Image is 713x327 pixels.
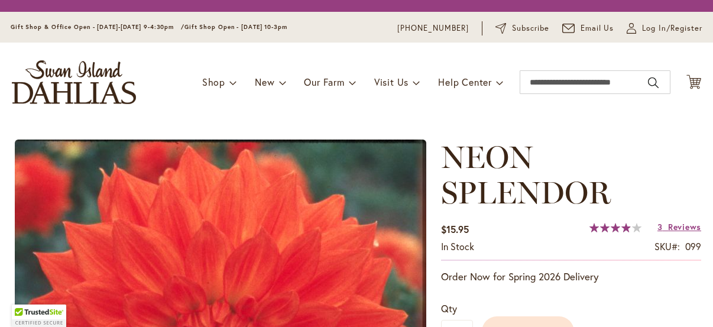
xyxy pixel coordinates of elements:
span: Shop [202,76,225,88]
span: Gift Shop Open - [DATE] 10-3pm [184,23,287,31]
div: Availability [441,240,474,254]
a: [PHONE_NUMBER] [397,22,469,34]
span: Subscribe [512,22,549,34]
a: Log In/Register [627,22,702,34]
span: Email Us [581,22,614,34]
a: store logo [12,60,136,104]
span: $15.95 [441,223,469,235]
span: Our Farm [304,76,344,88]
span: In stock [441,240,474,252]
span: Reviews [668,221,701,232]
span: NEON SPLENDOR [441,138,611,211]
span: Visit Us [374,76,409,88]
div: 78% [589,223,641,232]
div: TrustedSite Certified [12,305,66,327]
p: Order Now for Spring 2026 Delivery [441,270,701,284]
span: 3 [657,221,663,232]
span: Qty [441,302,457,315]
span: Help Center [438,76,492,88]
span: Gift Shop & Office Open - [DATE]-[DATE] 9-4:30pm / [11,23,184,31]
a: 3 Reviews [657,221,701,232]
span: Log In/Register [642,22,702,34]
button: Search [648,73,659,92]
a: Email Us [562,22,614,34]
span: New [255,76,274,88]
strong: SKU [654,240,680,252]
div: 099 [685,240,701,254]
a: Subscribe [495,22,549,34]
